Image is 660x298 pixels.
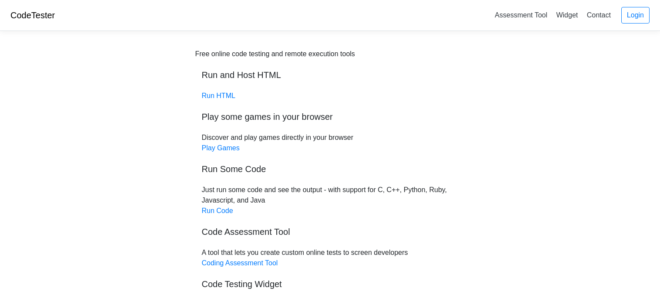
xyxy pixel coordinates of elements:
a: CodeTester [10,10,55,20]
a: Widget [553,8,581,22]
a: Contact [583,8,614,22]
h5: Run Some Code [202,164,459,174]
h5: Code Testing Widget [202,279,459,289]
a: Assessment Tool [491,8,551,22]
h5: Code Assessment Tool [202,227,459,237]
a: Play Games [202,144,240,152]
a: Run HTML [202,92,235,99]
h5: Run and Host HTML [202,70,459,80]
h5: Play some games in your browser [202,112,459,122]
a: Login [621,7,650,24]
div: Free online code testing and remote execution tools [195,49,355,59]
a: Coding Assessment Tool [202,259,278,267]
a: Run Code [202,207,233,214]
